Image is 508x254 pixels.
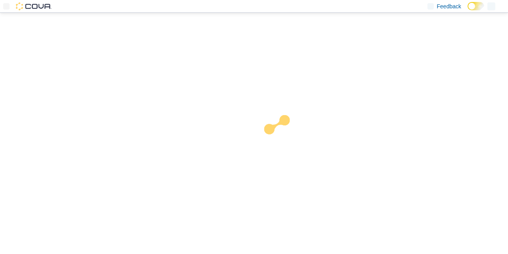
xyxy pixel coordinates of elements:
img: cova-loader [254,109,314,169]
img: Cova [16,2,52,10]
span: Feedback [437,2,461,10]
input: Dark Mode [468,2,484,10]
